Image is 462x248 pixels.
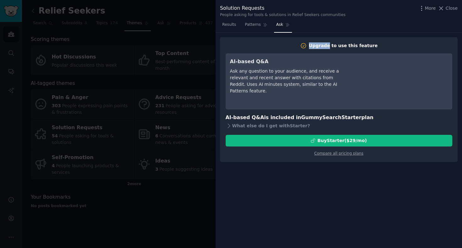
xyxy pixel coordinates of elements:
[220,20,238,33] a: Results
[230,68,345,94] div: Ask any question to your audience, and receive a relevant and recent answer with citations from R...
[314,151,363,156] a: Compare all pricing plans
[309,42,378,49] div: Upgrade to use this feature
[220,12,345,18] div: People asking for tools & solutions in Relief Seekers communities
[425,5,436,12] span: More
[226,122,452,130] div: What else do I get with Starter ?
[276,22,283,28] span: Ask
[226,135,452,146] button: BuyStarter($29/mo)
[418,5,436,12] button: More
[446,5,458,12] span: Close
[245,22,261,28] span: Patterns
[230,58,345,66] h3: AI-based Q&A
[243,20,269,33] a: Patterns
[317,137,367,144] div: Buy Starter ($ 29 /mo )
[301,114,361,120] span: GummySearch Starter
[438,5,458,12] button: Close
[274,20,292,33] a: Ask
[226,114,452,122] h3: AI-based Q&A is included in plan
[220,4,345,12] div: Solution Requests
[222,22,236,28] span: Results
